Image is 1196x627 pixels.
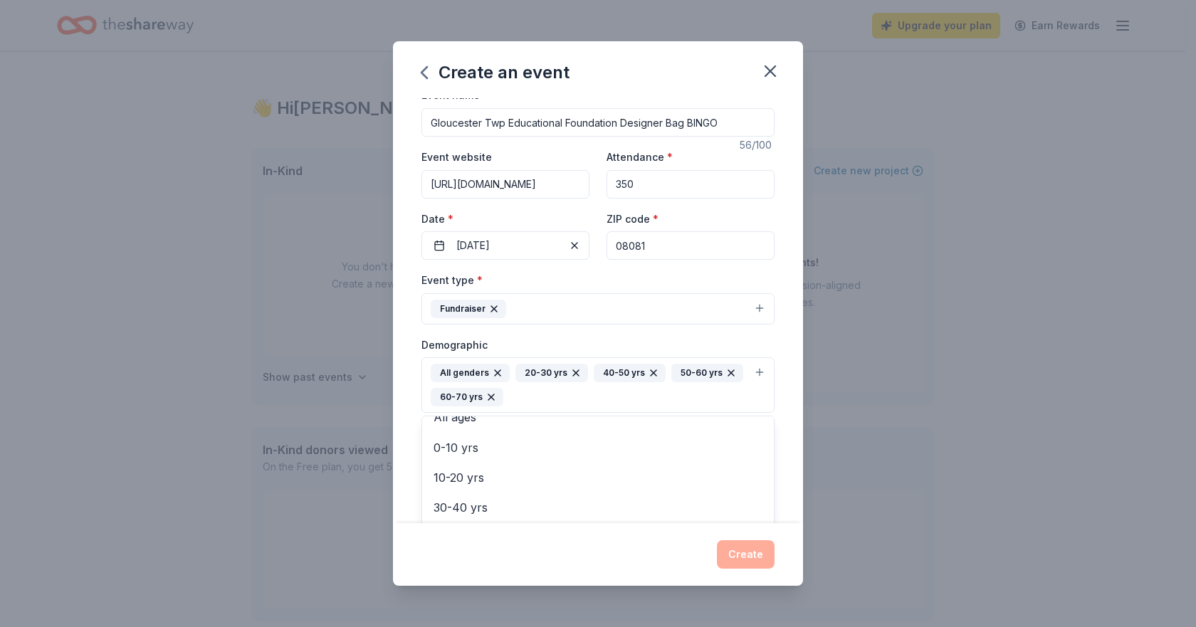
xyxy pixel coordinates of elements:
[434,408,762,426] span: All ages
[515,364,588,382] div: 20-30 yrs
[434,498,762,517] span: 30-40 yrs
[434,468,762,487] span: 10-20 yrs
[431,364,510,382] div: All genders
[421,416,775,586] div: All genders20-30 yrs40-50 yrs50-60 yrs60-70 yrs
[434,438,762,457] span: 0-10 yrs
[671,364,743,382] div: 50-60 yrs
[594,364,666,382] div: 40-50 yrs
[431,388,503,406] div: 60-70 yrs
[421,357,775,413] button: All genders20-30 yrs40-50 yrs50-60 yrs60-70 yrs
